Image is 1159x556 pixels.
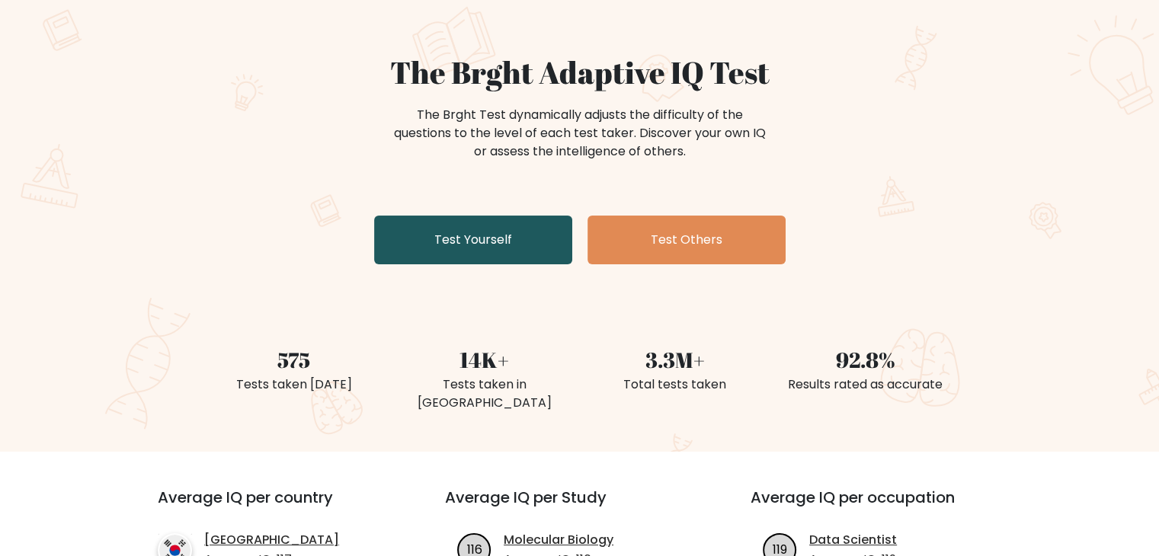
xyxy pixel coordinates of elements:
[589,375,761,394] div: Total tests taken
[504,531,613,549] a: Molecular Biology
[780,375,952,394] div: Results rated as accurate
[399,344,571,375] div: 14K+
[589,344,761,375] div: 3.3M+
[208,54,952,91] h1: The Brght Adaptive IQ Test
[374,216,572,264] a: Test Yourself
[208,344,380,375] div: 575
[399,375,571,412] div: Tests taken in [GEOGRAPHIC_DATA]
[208,375,380,394] div: Tests taken [DATE]
[751,488,1020,525] h3: Average IQ per occupation
[445,488,714,525] h3: Average IQ per Study
[389,106,770,161] div: The Brght Test dynamically adjusts the difficulty of the questions to the level of each test take...
[204,531,339,549] a: [GEOGRAPHIC_DATA]
[158,488,390,525] h3: Average IQ per country
[588,216,786,264] a: Test Others
[809,531,897,549] a: Data Scientist
[780,344,952,375] div: 92.8%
